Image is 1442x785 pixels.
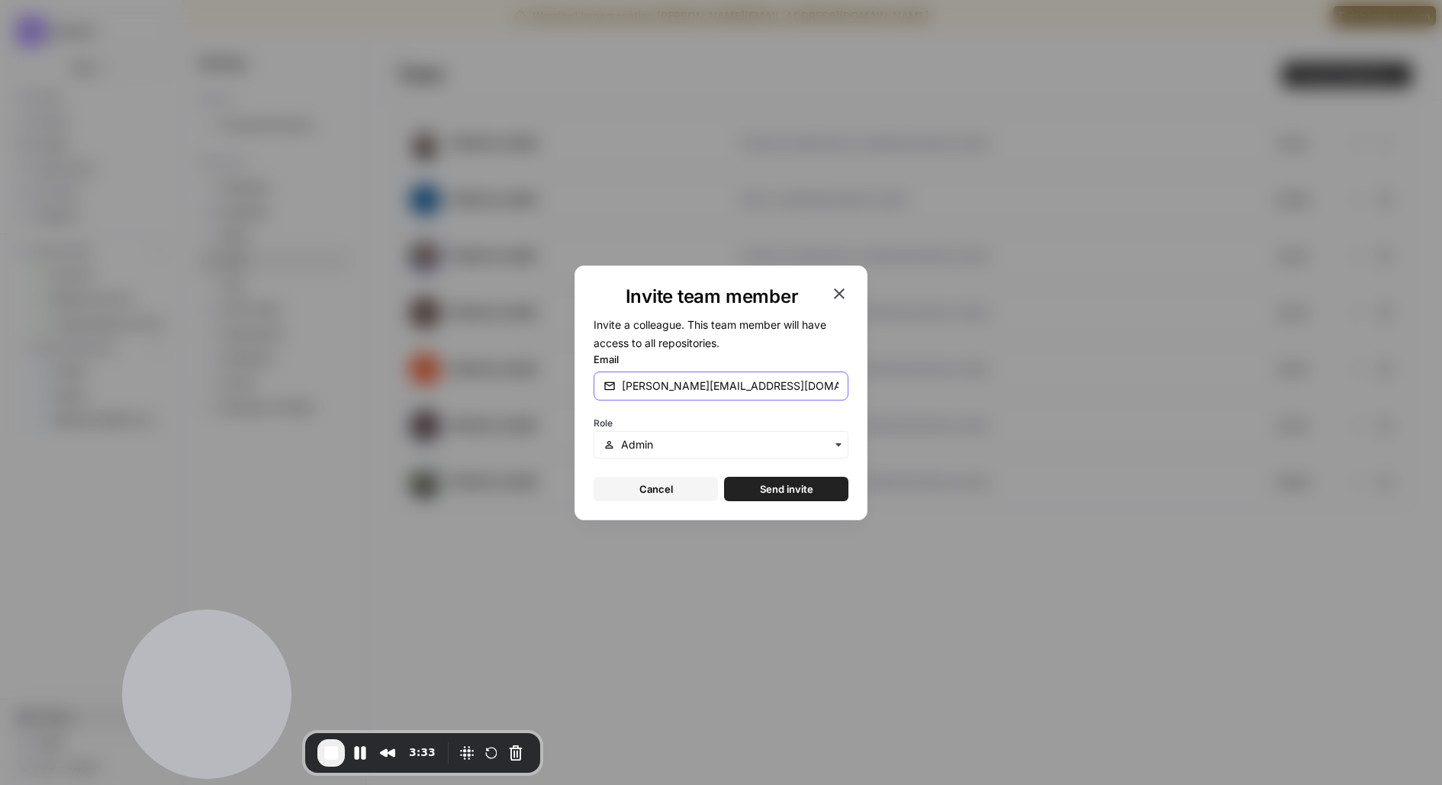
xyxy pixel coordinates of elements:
[594,285,830,309] h1: Invite team member
[594,477,718,501] button: Cancel
[639,481,673,497] span: Cancel
[724,477,848,501] button: Send invite
[594,352,848,367] label: Email
[622,378,838,394] input: email@company.com
[760,481,813,497] span: Send invite
[594,318,826,349] span: Invite a colleague. This team member will have access to all repositories.
[621,437,838,452] input: Admin
[594,417,613,429] span: Role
